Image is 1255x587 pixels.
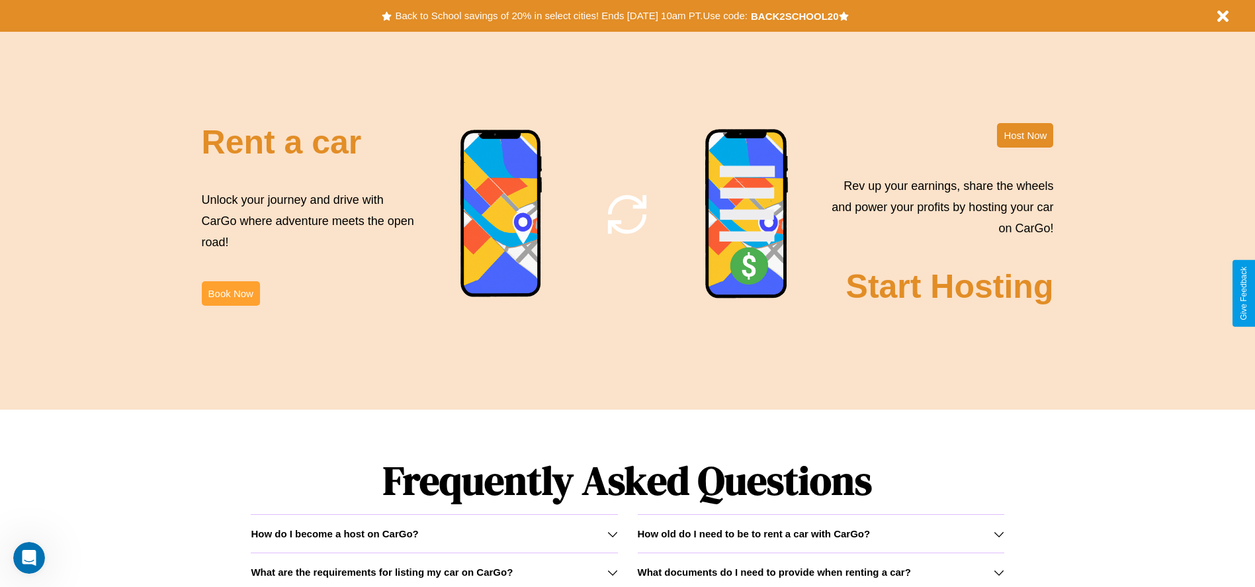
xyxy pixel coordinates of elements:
[251,566,513,578] h3: What are the requirements for listing my car on CarGo?
[251,447,1004,514] h1: Frequently Asked Questions
[1239,267,1248,320] div: Give Feedback
[997,123,1053,148] button: Host Now
[705,128,789,300] img: phone
[202,281,260,306] button: Book Now
[460,129,543,299] img: phone
[638,528,871,539] h3: How old do I need to be to rent a car with CarGo?
[202,189,419,253] p: Unlock your journey and drive with CarGo where adventure meets the open road!
[638,566,911,578] h3: What documents do I need to provide when renting a car?
[846,267,1054,306] h2: Start Hosting
[202,123,362,161] h2: Rent a car
[13,542,45,574] iframe: Intercom live chat
[392,7,750,25] button: Back to School savings of 20% in select cities! Ends [DATE] 10am PT.Use code:
[251,528,418,539] h3: How do I become a host on CarGo?
[824,175,1053,240] p: Rev up your earnings, share the wheels and power your profits by hosting your car on CarGo!
[751,11,839,22] b: BACK2SCHOOL20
